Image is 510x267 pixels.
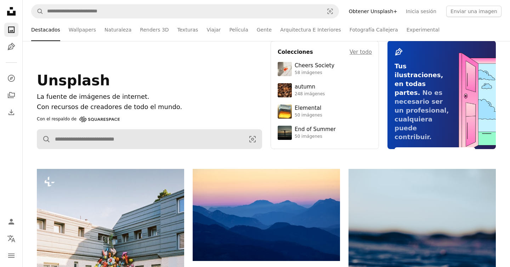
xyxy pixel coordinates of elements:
span: No es necesario ser un profesional, cualquiera puede contribuir. [395,89,449,141]
a: Fotografía Callejera [350,18,398,41]
a: Cheers Society58 imágenes [278,62,372,76]
div: 50 imágenes [295,113,322,118]
a: Arquitectura E Interiores [280,18,341,41]
img: premium_photo-1754398386796-ea3dec2a6302 [278,126,292,140]
div: 50 imágenes [295,134,336,140]
a: Viajar [206,18,221,41]
button: Búsqueda visual [322,5,339,18]
a: Colecciones [4,88,18,102]
p: Con recursos de creadores de todo el mundo. [37,102,262,112]
div: autumn [295,84,325,91]
form: Encuentra imágenes en todo el sitio [37,129,262,149]
a: Gente [257,18,272,41]
a: Texturas [177,18,198,41]
form: Encuentra imágenes en todo el sitio [31,4,339,18]
a: Wallpapers [69,18,96,41]
a: autumn248 imágenes [278,83,372,97]
a: Explorar [4,71,18,85]
div: 248 imágenes [295,91,325,97]
div: 58 imágenes [295,70,334,76]
span: Tus ilustraciones, en todas partes. [395,62,443,96]
a: Renders 3D [140,18,169,41]
a: Ilustraciones [4,40,18,54]
a: Película [229,18,248,41]
a: Historial de descargas [4,105,18,119]
h1: La fuente de imágenes de internet. [37,92,262,102]
button: Menú [4,249,18,263]
a: Iniciar sesión / Registrarse [4,215,18,229]
a: Inicio — Unsplash [4,4,18,20]
img: photo-1610218588353-03e3130b0e2d [278,62,292,76]
a: Experimental [407,18,440,41]
button: Buscar en Unsplash [37,130,51,149]
button: Buscar en Unsplash [32,5,44,18]
div: Elemental [295,105,322,112]
a: Con el respaldo de [37,115,120,124]
button: Idioma [4,232,18,246]
a: Obtener Unsplash+ [345,6,402,17]
a: Elemental50 imágenes [278,104,372,119]
h4: Colecciones [278,48,313,56]
a: End of Summer50 imágenes [278,126,372,140]
a: Fotos [4,23,18,37]
a: Naturaleza [104,18,131,41]
img: photo-1637983927634-619de4ccecac [278,83,292,97]
div: Cheers Society [295,62,334,69]
button: Búsqueda visual [243,130,262,149]
a: Ver todo [350,48,372,56]
a: Inicia sesión [402,6,441,17]
button: Enviar una imagen [446,6,501,17]
span: Unsplash [37,72,110,89]
img: Montañas azules en capas bajo un cielo pastel [193,169,340,261]
div: End of Summer [295,126,336,133]
img: premium_photo-1751985761161-8a269d884c29 [278,104,292,119]
a: Montañas azules en capas bajo un cielo pastel [193,211,340,218]
button: Sube tu primera imagen SVG [395,147,475,159]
